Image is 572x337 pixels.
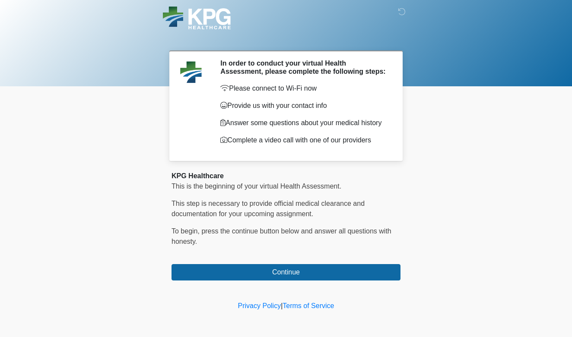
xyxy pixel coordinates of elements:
[238,302,281,309] a: Privacy Policy
[172,171,400,181] div: KPG Healthcare
[178,59,204,85] img: Agent Avatar
[172,227,391,245] span: To begin, ﻿﻿﻿﻿﻿﻿﻿﻿﻿﻿﻿﻿﻿﻿﻿﻿﻿press the continue button below and answer all questions with honesty.
[220,101,388,111] p: Provide us with your contact info
[172,183,341,190] span: This is the beginning of your virtual Health Assessment.
[165,31,407,47] h1: ‎ ‎ ‎
[163,6,231,29] img: KPG Healthcare Logo
[220,135,388,145] p: Complete a video call with one of our providers
[281,302,283,309] a: |
[220,59,388,76] h2: In order to conduct your virtual Health Assessment, please complete the following steps:
[220,83,388,94] p: Please connect to Wi-Fi now
[283,302,334,309] a: Terms of Service
[172,264,400,280] button: Continue
[220,118,388,128] p: Answer some questions about your medical history
[172,200,365,217] span: This step is necessary to provide official medical clearance and documentation for your upcoming ...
